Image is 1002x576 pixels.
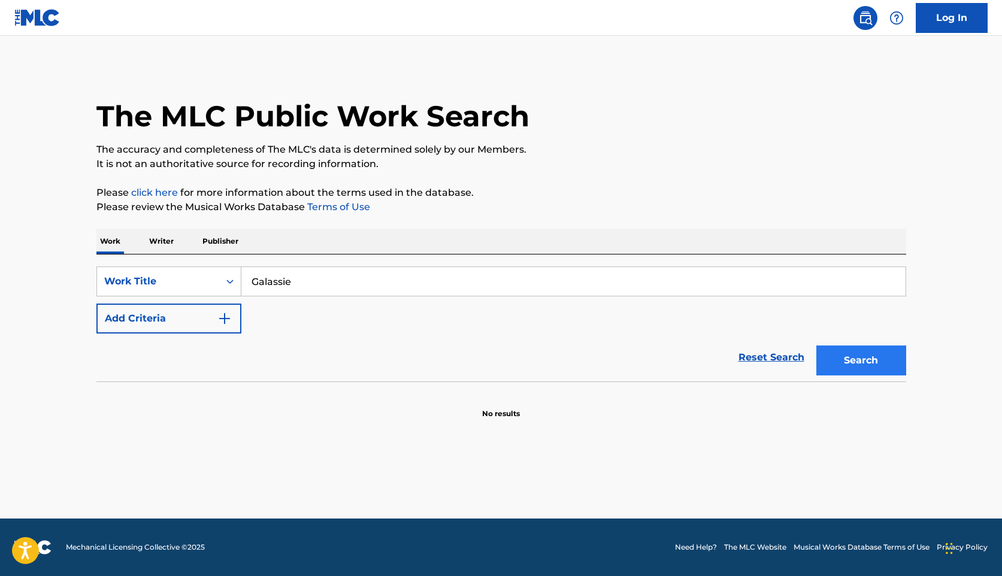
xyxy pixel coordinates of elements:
[942,519,1002,576] iframe: Chat Widget
[885,6,909,30] div: Help
[146,229,177,254] p: Writer
[305,201,370,213] a: Terms of Use
[942,519,1002,576] div: 채팅 위젯
[199,229,242,254] p: Publisher
[104,274,212,289] div: Work Title
[946,530,953,566] div: 드래그
[794,542,930,553] a: Musical Works Database Terms of Use
[916,3,988,33] a: Log In
[96,304,241,334] button: Add Criteria
[889,11,904,25] img: help
[482,394,520,419] p: No results
[724,542,786,553] a: The MLC Website
[732,344,810,371] a: Reset Search
[96,266,906,381] form: Search Form
[96,157,906,171] p: It is not an authoritative source for recording information.
[96,200,906,214] p: Please review the Musical Works Database
[14,9,60,26] img: MLC Logo
[96,229,124,254] p: Work
[131,187,178,198] a: click here
[96,143,906,157] p: The accuracy and completeness of The MLC's data is determined solely by our Members.
[217,311,232,326] img: 9d2ae6d4665cec9f34b9.svg
[853,6,877,30] a: Public Search
[858,11,873,25] img: search
[14,540,52,554] img: logo
[96,98,529,134] h1: The MLC Public Work Search
[937,542,988,553] a: Privacy Policy
[96,186,906,200] p: Please for more information about the terms used in the database.
[675,542,717,553] a: Need Help?
[816,345,906,375] button: Search
[66,542,205,553] span: Mechanical Licensing Collective © 2025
